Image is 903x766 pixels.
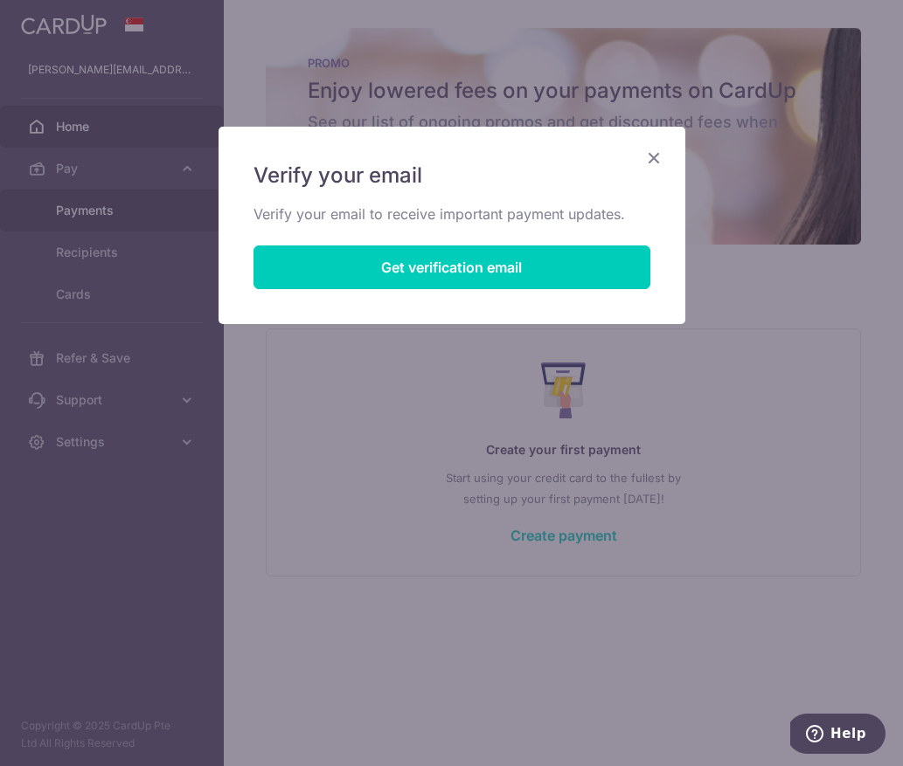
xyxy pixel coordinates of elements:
p: Verify your email to receive important payment updates. [254,204,650,224]
span: Verify your email [254,162,422,190]
button: Close [643,148,664,169]
button: Get verification email [254,245,650,289]
iframe: Opens a widget where you can find more information [790,714,886,757]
